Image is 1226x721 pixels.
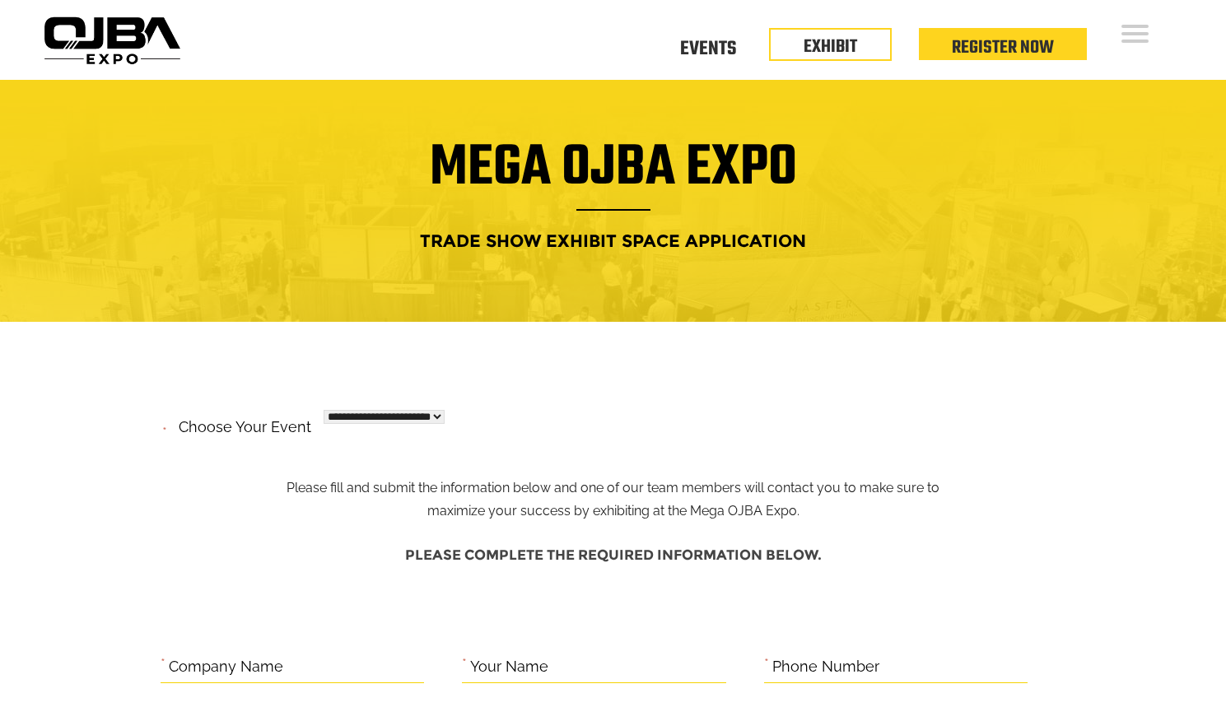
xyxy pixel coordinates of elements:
h4: Trade Show Exhibit Space Application [49,226,1177,256]
h1: Mega OJBA Expo [49,145,1177,211]
h4: Please complete the required information below. [161,539,1066,571]
a: Register Now [952,34,1054,62]
p: Please fill and submit the information below and one of our team members will contact you to make... [273,413,953,523]
a: EXHIBIT [804,33,857,61]
label: Your Name [470,654,548,680]
label: Choose your event [169,404,311,440]
label: Phone Number [772,654,879,680]
label: Company Name [169,654,283,680]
